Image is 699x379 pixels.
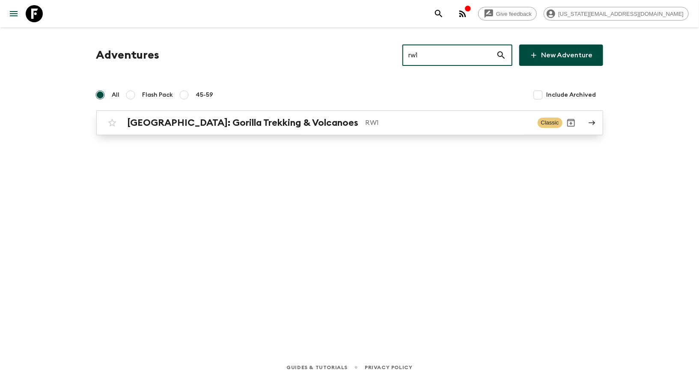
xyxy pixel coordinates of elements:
button: menu [5,5,22,22]
a: [GEOGRAPHIC_DATA]: Gorilla Trekking & VolcanoesRW1ClassicArchive [96,110,603,135]
span: [US_STATE][EMAIL_ADDRESS][DOMAIN_NAME] [553,11,688,17]
span: 45-59 [196,91,214,99]
span: All [112,91,120,99]
a: Guides & Tutorials [286,363,348,372]
h1: Adventures [96,47,160,64]
input: e.g. AR1, Argentina [402,43,496,67]
a: New Adventure [519,44,603,66]
a: Privacy Policy [365,363,412,372]
button: search adventures [430,5,447,22]
span: Classic [538,118,562,128]
span: Flash Pack [143,91,173,99]
span: Give feedback [491,11,536,17]
p: RW1 [366,118,531,128]
div: [US_STATE][EMAIL_ADDRESS][DOMAIN_NAME] [544,7,689,21]
span: Include Archived [547,91,596,99]
h2: [GEOGRAPHIC_DATA]: Gorilla Trekking & Volcanoes [128,117,359,128]
button: Archive [562,114,580,131]
a: Give feedback [478,7,537,21]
